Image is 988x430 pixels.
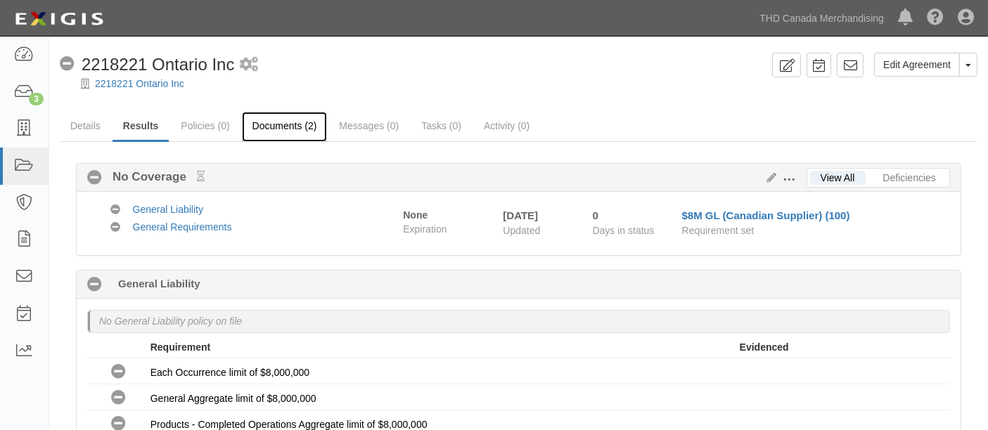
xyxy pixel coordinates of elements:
[29,93,44,105] div: 3
[150,419,428,430] span: Products - Completed Operations Aggregate limit of $8,000,000
[593,225,655,236] span: Days in status
[170,112,240,140] a: Policies (0)
[11,6,108,32] img: logo-5460c22ac91f19d4615b14bd174203de0afe785f0fc80cf4dbbc73dc1793850b.png
[102,169,205,185] b: No Coverage
[682,225,755,236] span: Requirement set
[111,391,126,405] i: No Coverage
[240,58,259,72] i: 1 scheduled workflow
[110,223,120,233] i: No Coverage
[411,112,472,140] a: Tasks (0)
[118,276,200,291] b: General Liability
[593,208,672,223] div: Since 10/10/2025
[874,53,960,77] a: Edit Agreement
[927,10,944,27] i: Help Center - Complianz
[810,171,866,185] a: View All
[113,112,169,142] a: Results
[111,365,126,379] i: No Coverage
[95,78,184,89] a: 2218221 Ontario Inc
[503,208,571,223] div: [DATE]
[503,225,540,236] span: Updated
[873,171,947,185] a: Deficiencies
[133,204,203,215] a: General Liability
[60,53,235,77] div: 2218221 Ontario Inc
[403,209,428,221] strong: None
[150,341,211,353] strong: Requirement
[752,4,891,32] a: THD Canada Merchandising
[761,172,776,183] a: Edit Results
[197,171,205,182] small: Pending Review
[682,209,850,221] a: $8M GL (Canadian Supplier) (100)
[87,278,102,292] i: No Coverage 0 days (since 10/10/2025)
[99,314,242,328] p: No General Liability policy on file
[133,221,232,233] a: General Requirements
[740,341,789,353] strong: Evidenced
[150,367,309,378] span: Each Occurrence limit of $8,000,000
[150,393,316,404] span: General Aggregate limit of $8,000,000
[242,112,328,142] a: Documents (2)
[60,57,75,72] i: No Coverage
[403,222,492,236] span: Expiration
[473,112,540,140] a: Activity (0)
[328,112,409,140] a: Messages (0)
[110,205,120,215] i: No Coverage
[82,55,235,74] span: 2218221 Ontario Inc
[87,171,102,185] i: No Coverage
[60,112,111,140] a: Details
